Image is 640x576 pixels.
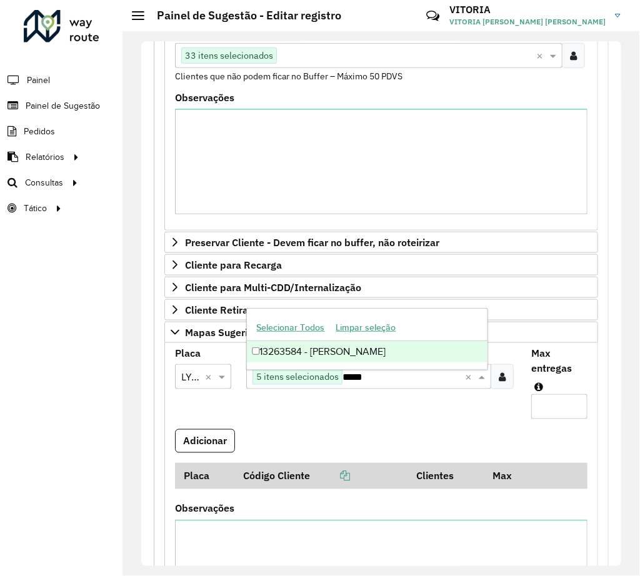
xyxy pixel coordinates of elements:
[185,327,332,337] span: Mapas Sugeridos: Placa-Cliente
[419,2,446,29] a: Contato Rápido
[251,318,331,337] button: Selecionar Todos
[182,48,276,63] span: 33 itens selecionados
[164,254,598,276] a: Cliente para Recarga
[164,277,598,298] a: Cliente para Multi-CDD/Internalização
[331,318,402,337] button: Limpar seleção
[534,382,543,392] em: Máximo de clientes que serão colocados na mesma rota com os clientes informados
[164,232,598,253] a: Preservar Cliente - Devem ficar no buffer, não roteirizar
[26,99,100,112] span: Painel de Sugestão
[26,151,64,164] span: Relatórios
[449,4,606,16] h3: VITORIA
[24,125,55,138] span: Pedidos
[164,299,598,320] a: Cliente Retira
[531,345,587,375] label: Max entregas
[247,341,487,362] div: 13263584 - [PERSON_NAME]
[449,16,606,27] span: VITORIA [PERSON_NAME] [PERSON_NAME]
[484,463,534,489] th: Max
[310,470,350,482] a: Copiar
[185,282,361,292] span: Cliente para Multi-CDD/Internalização
[246,308,488,370] ng-dropdown-panel: Options list
[24,202,47,215] span: Tático
[465,369,476,384] span: Clear all
[235,463,408,489] th: Código Cliente
[175,90,234,105] label: Observações
[536,48,547,63] span: Clear all
[175,463,235,489] th: Placa
[185,260,282,270] span: Cliente para Recarga
[205,369,216,384] span: Clear all
[164,22,598,231] div: Priorizar Cliente - Não podem ficar no buffer
[144,9,341,22] h2: Painel de Sugestão - Editar registro
[175,71,402,82] small: Clientes que não podem ficar no Buffer – Máximo 50 PDVS
[175,345,201,360] label: Placa
[175,501,234,516] label: Observações
[408,463,484,489] th: Clientes
[185,237,439,247] span: Preservar Cliente - Devem ficar no buffer, não roteirizar
[164,322,598,343] a: Mapas Sugeridos: Placa-Cliente
[25,176,63,189] span: Consultas
[27,74,50,87] span: Painel
[185,305,248,315] span: Cliente Retira
[175,429,235,453] button: Adicionar
[253,369,342,384] span: 5 itens selecionados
